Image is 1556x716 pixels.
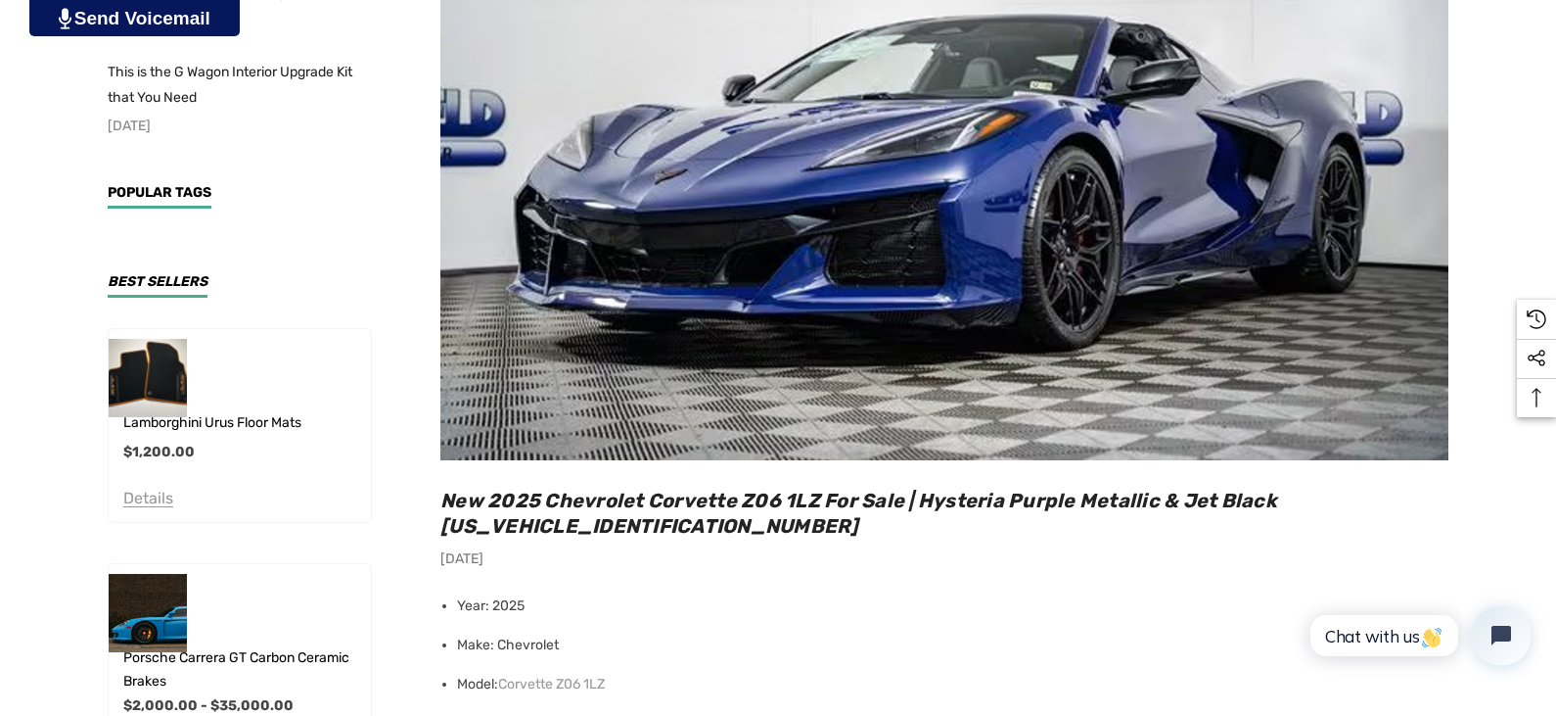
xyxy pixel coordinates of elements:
[1517,388,1556,407] svg: Top
[498,665,605,704] a: Corvette Z06 1LZ
[123,493,173,506] a: Details
[123,489,173,507] span: Details
[109,339,187,417] img: Lamborghini Urus Floor Mats For Sale
[108,184,211,201] span: Popular Tags
[1527,349,1546,368] svg: Social Media
[1527,310,1546,329] svg: Recently Viewed
[457,665,1448,704] li: Model:
[108,275,207,298] h3: Best Sellers
[123,444,195,460] span: $1,200.00
[457,587,1448,626] li: Year: 2025
[440,489,1277,538] a: New 2025 Chevrolet Corvette Z06 1LZ For Sale | Hysteria Purple Metallic & Jet Black [US_VEHICLE_I...
[123,646,371,693] a: Porsche Carrera GT Carbon Ceramic Brakes
[108,114,372,139] p: [DATE]
[1289,590,1547,682] iframe: Tidio Chat
[440,547,1448,572] p: [DATE]
[457,626,1448,665] li: Make: Chevrolet
[109,574,187,652] img: Porsche Carrera GT Carbon Ceramic Brakes
[123,697,294,714] span: $2,000.00 - $35,000.00
[123,411,301,435] a: Lamborghini Urus Floor Mats
[108,60,372,111] a: This is the G Wagon Interior Upgrade Kit that You Need
[108,64,352,106] span: This is the G Wagon Interior Upgrade Kit that You Need
[108,10,372,35] p: [DATE]
[59,8,71,29] img: PjwhLS0gR2VuZXJhdG9yOiBHcmF2aXQuaW8gLS0+PHN2ZyB4bWxucz0iaHR0cDovL3d3dy53My5vcmcvMjAwMC9zdmciIHhtb...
